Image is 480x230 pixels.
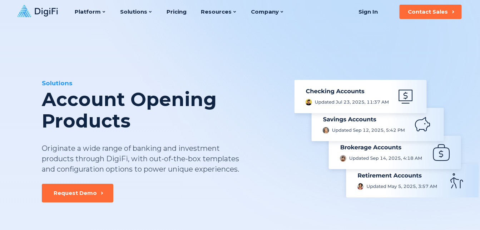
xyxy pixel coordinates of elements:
button: Contact Sales [399,5,461,19]
div: Solutions [42,79,282,87]
div: Request Demo [54,190,97,197]
button: Request Demo [42,184,113,202]
div: Account Opening Products [42,89,282,132]
a: Sign In [350,5,386,19]
div: Originate a wide range of banking and investment products through DigiFi, with out-of-the-box tem... [42,143,245,174]
div: Contact Sales [408,8,448,15]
